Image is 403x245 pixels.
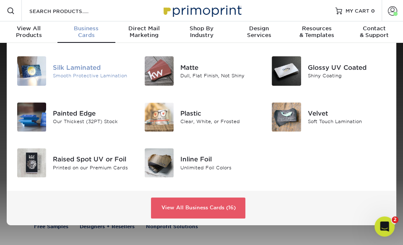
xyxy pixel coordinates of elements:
a: Velvet Business Cards Velvet Soft Touch Lamination [271,99,386,135]
img: Inline Foil Business Cards [145,148,174,177]
a: DesignServices [230,21,288,44]
div: Silk Laminated [53,63,131,72]
div: Plastic [180,109,259,118]
div: & Support [346,25,403,39]
a: Painted Edge Business Cards Painted Edge Our Thickest (32PT) Stock [17,99,132,135]
a: Shop ByIndustry [173,21,230,44]
span: MY CART [346,7,369,14]
div: Painted Edge [53,109,131,118]
a: Silk Laminated Business Cards Silk Laminated Smooth Protective Lamination [17,53,132,89]
div: Glossy UV Coated [308,63,386,72]
img: Matte Business Cards [145,56,174,85]
div: Printed on our Premium Cards [53,164,131,171]
img: Primoprint [160,1,244,19]
img: Velvet Business Cards [272,103,301,132]
span: Direct Mail [115,25,173,32]
span: 0 [371,8,375,13]
div: & Templates [288,25,345,39]
div: Shiny Coating [308,72,386,79]
div: Inline Foil [180,155,259,164]
div: Industry [173,25,230,39]
a: Inline Foil Business Cards Inline Foil Unlimited Foil Colors [144,145,259,181]
div: Velvet [308,109,386,118]
a: Plastic Business Cards Plastic Clear, White, or Frosted [144,99,259,135]
img: Painted Edge Business Cards [17,103,46,132]
div: Smooth Protective Lamination [53,72,131,79]
div: Unlimited Foil Colors [180,164,259,171]
div: Clear, White, or Frosted [180,118,259,125]
span: Business [57,25,115,32]
span: Resources [288,25,345,32]
a: Resources& Templates [288,21,345,44]
iframe: Intercom live chat [374,216,395,237]
span: Shop By [173,25,230,32]
div: Marketing [115,25,173,39]
img: Plastic Business Cards [145,103,174,132]
img: Raised Spot UV or Foil Business Cards [17,148,46,177]
div: Raised Spot UV or Foil [53,155,131,164]
a: Glossy UV Coated Business Cards Glossy UV Coated Shiny Coating [271,53,386,89]
div: Dull, Flat Finish, Not Shiny [180,72,259,79]
a: View All Business Cards (16) [151,198,245,219]
a: BusinessCards [57,21,115,44]
img: Silk Laminated Business Cards [17,56,46,85]
div: Services [230,25,288,39]
img: Glossy UV Coated Business Cards [272,56,301,85]
span: Contact [346,25,403,32]
span: 2 [392,216,398,223]
div: Cards [57,25,115,39]
a: Raised Spot UV or Foil Business Cards Raised Spot UV or Foil Printed on our Premium Cards [17,145,132,181]
span: Design [230,25,288,32]
div: Soft Touch Lamination [308,118,386,125]
div: Our Thickest (32PT) Stock [53,118,131,125]
a: Direct MailMarketing [115,21,173,44]
input: SEARCH PRODUCTS..... [29,6,110,16]
div: Matte [180,63,259,72]
a: Matte Business Cards Matte Dull, Flat Finish, Not Shiny [144,53,259,89]
a: Contact& Support [346,21,403,44]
